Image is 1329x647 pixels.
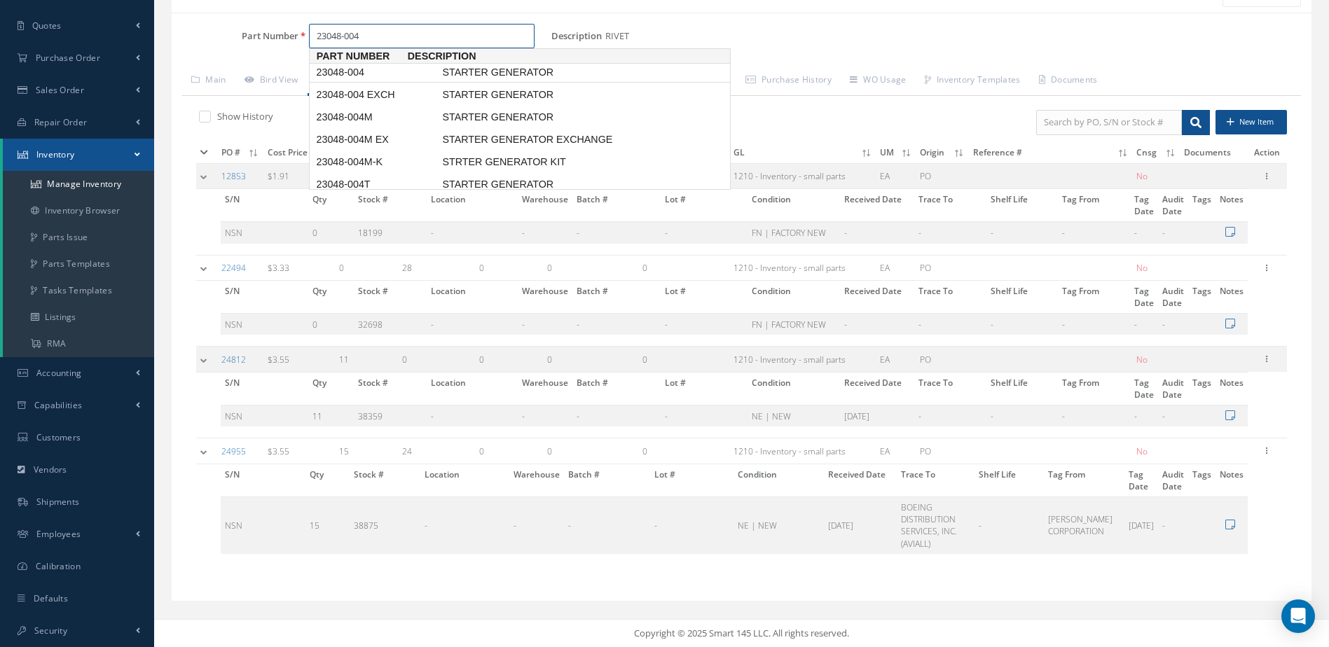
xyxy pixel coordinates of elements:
td: PO [916,255,968,281]
td: NSN [221,222,308,244]
td: 1210 - Inventory - small parts [729,255,876,281]
td: 0 [398,347,476,373]
span: Sales Order [36,84,84,96]
th: S/N [221,189,308,222]
td: PO [916,438,968,464]
span: No [1136,354,1148,366]
th: Tags [1188,281,1216,314]
th: Notes [1216,281,1248,314]
th: Qty [308,189,354,222]
td: - [1158,314,1188,335]
th: Stock # [354,281,426,314]
div: Open Intercom Messenger [1281,599,1315,633]
td: EA [876,255,916,281]
th: Location [427,281,518,314]
td: - [518,222,572,244]
th: Trace To [897,464,975,497]
td: 38359 [354,405,426,427]
td: - [564,497,650,554]
span: Capabilities [34,399,83,411]
label: Description [551,31,602,41]
div: Show and not show all detail with stock [196,110,731,126]
td: 0 [543,347,638,373]
td: 0 [335,255,398,281]
span: Purchase Order [36,52,100,64]
td: - [572,314,661,335]
span: Description [408,49,618,64]
th: Received Date [840,189,915,222]
th: Audit Date [1158,281,1188,314]
a: Purchase History [736,67,841,96]
span: Security [34,625,67,636]
td: $1.91 [263,163,335,189]
th: Tag From [1058,189,1129,222]
span: Employees [36,528,81,540]
td: - [1158,405,1188,427]
td: 0 [475,347,543,373]
th: Notes [1216,464,1248,497]
td: 0 [543,255,638,281]
td: - [518,405,572,427]
span: STARTER GENERATOR [439,65,649,80]
th: Qty [308,281,354,314]
a: 22494 [221,262,246,274]
th: Tag Date [1130,189,1158,222]
span: - [425,520,427,531]
td: 24 [398,438,476,464]
th: Location [420,464,509,497]
span: 23048-004M-K [313,155,439,169]
th: Tags [1188,189,1216,222]
td: 15 [305,497,350,554]
span: 23048-004 [313,65,439,80]
span: STARTER GENERATOR [439,110,649,125]
span: Vendors [34,464,67,475]
th: GL [729,142,876,164]
td: - [1058,222,1129,244]
span: STARTER GENERATOR [439,88,649,102]
th: Location [427,189,518,222]
th: Notes [1216,189,1248,222]
td: [DATE] [840,405,915,427]
td: 11 [335,347,398,373]
a: 24955 [221,445,246,457]
th: Warehouse [518,281,572,314]
th: Reference # [969,142,1133,164]
td: 32698 [354,314,426,335]
th: Condition [748,189,839,222]
th: Tag From [1058,281,1129,314]
div: Copyright © 2025 Smart 145 LLC. All rights reserved. [168,627,1315,641]
td: - [572,222,661,244]
td: - [840,314,915,335]
th: S/N [221,373,308,405]
th: Received Date [840,281,915,314]
td: - [914,405,986,427]
a: Main [182,67,235,96]
th: Trace To [914,373,986,405]
td: - [975,497,1044,554]
a: Inventory Templates [916,67,1030,96]
td: - [1058,314,1129,335]
td: 15 [335,438,398,464]
td: - [914,314,986,335]
th: Location [427,373,518,405]
td: NE | NEW [734,497,823,554]
a: Tasks Templates [3,277,154,304]
td: BOEING DISTRIBUTION SERVICES, INC. (AVIALL) [897,497,975,554]
td: - [1058,405,1129,427]
span: No [1136,262,1148,274]
th: UM [876,142,916,164]
th: Stock # [354,189,426,222]
span: 23048-004M EX [313,132,439,147]
span: Customers [36,431,81,443]
th: Condition [734,464,823,497]
td: - [840,222,915,244]
span: Quotes [32,20,62,32]
span: - [431,227,434,239]
td: 0 [308,222,354,244]
td: - [572,405,661,427]
th: Shelf Life [986,189,1058,222]
th: Notes [1216,373,1248,405]
th: Documents [1180,142,1247,164]
th: Audit Date [1158,464,1188,497]
td: 1210 - Inventory - small parts [729,438,876,464]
